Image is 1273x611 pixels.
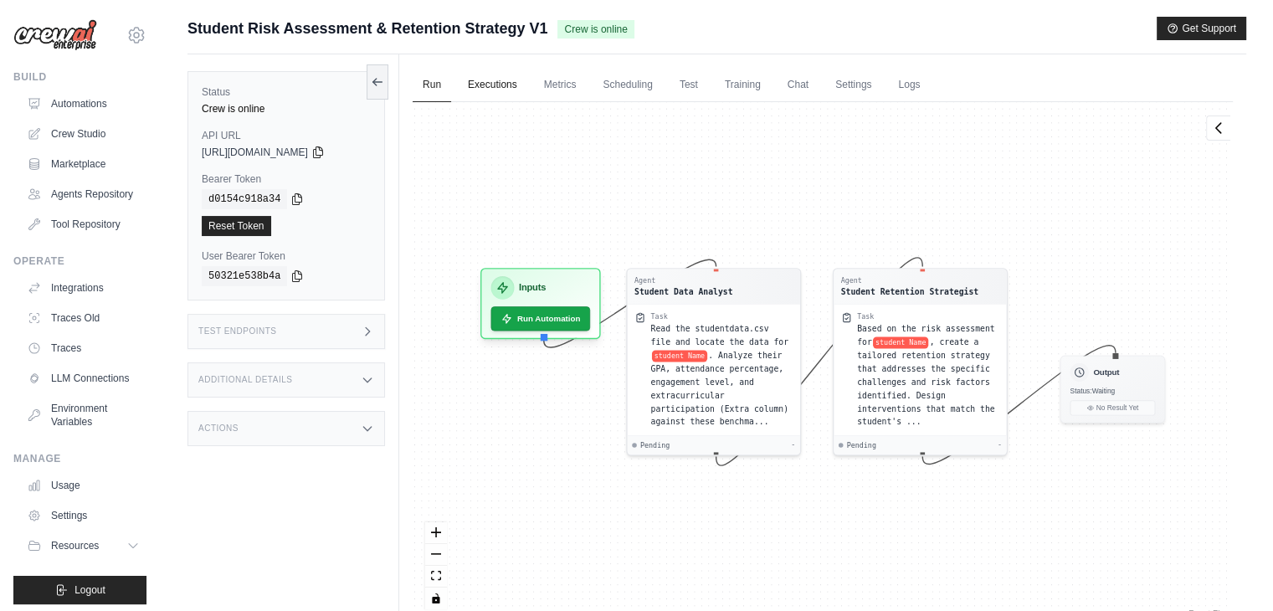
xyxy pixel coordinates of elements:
[51,539,99,552] span: Resources
[480,268,601,339] div: InputsRun Automation
[20,90,146,117] a: Automations
[519,280,546,295] h3: Inputs
[857,311,874,321] div: Task
[922,346,1116,465] g: Edge from 64a36408a6397011f9bcfd54c117174f to outputNode
[650,351,788,426] span: . Analyze their GPA, attendance percentage, engagement level, and extracurricular participation (...
[670,68,708,103] a: Test
[20,181,146,208] a: Agents Repository
[458,68,527,103] a: Executions
[425,544,447,566] button: zoom out
[534,68,587,103] a: Metrics
[825,68,881,103] a: Settings
[715,68,771,103] a: Training
[202,102,371,116] div: Crew is online
[1060,356,1165,424] div: OutputStatus:WaitingNo Result Yet
[202,249,371,263] label: User Bearer Token
[413,68,451,103] a: Run
[20,502,146,529] a: Settings
[13,452,146,465] div: Manage
[202,172,371,186] label: Bearer Token
[20,472,146,499] a: Usage
[1070,387,1115,395] span: Status: Waiting
[857,337,994,426] span: , create a tailored retention strategy that addresses the specific challenges and risk factors id...
[1157,17,1246,40] button: Get Support
[13,576,146,604] button: Logout
[187,17,547,40] span: Student Risk Assessment & Retention Strategy V1
[1189,531,1273,611] iframe: Chat Widget
[74,583,105,597] span: Logout
[20,305,146,331] a: Traces Old
[202,85,371,99] label: Status
[425,522,447,609] div: React Flow controls
[634,285,732,297] div: Student Data Analyst
[491,306,591,331] button: Run Automation
[20,335,146,362] a: Traces
[634,276,732,285] div: Agent
[202,266,287,286] code: 50321e538b4a
[198,326,277,336] h3: Test Endpoints
[888,68,930,103] a: Logs
[841,285,978,297] div: Student Retention Strategist
[202,129,371,142] label: API URL
[640,440,670,449] span: Pending
[626,268,801,455] div: AgentStudent Data AnalystTaskRead the studentdata.csv file and locate the data forstudent Name. A...
[202,216,271,236] a: Reset Token
[1093,367,1119,378] h3: Output
[1070,400,1155,415] button: No Result Yet
[650,322,793,429] div: Read the studentdata.csv file and locate the data for {student Name}. Analyze their GPA, attendan...
[650,311,667,321] div: Task
[198,375,292,385] h3: Additional Details
[833,268,1008,455] div: AgentStudent Retention StrategistTaskBased on the risk assessment forstudent Name, create a tailo...
[998,440,1002,449] div: -
[857,324,994,347] span: Based on the risk assessment for
[652,350,707,362] span: student Name
[544,259,716,347] g: Edge from inputsNode to bf593619fcaea3eab2b94a53a51c0a29
[20,121,146,147] a: Crew Studio
[20,275,146,301] a: Integrations
[778,68,819,103] a: Chat
[425,566,447,588] button: fit view
[20,365,146,392] a: LLM Connections
[557,20,634,39] span: Crew is online
[593,68,662,103] a: Scheduling
[198,424,239,434] h3: Actions
[425,522,447,544] button: zoom in
[20,395,146,435] a: Environment Variables
[425,588,447,609] button: toggle interactivity
[847,440,876,449] span: Pending
[873,336,928,348] span: student Name
[13,19,97,51] img: Logo
[202,146,308,159] span: [URL][DOMAIN_NAME]
[650,324,788,347] span: Read the studentdata.csv file and locate the data for
[20,532,146,559] button: Resources
[841,276,978,285] div: Agent
[857,322,999,429] div: Based on the risk assessment for {student Name}, create a tailored retention strategy that addres...
[13,70,146,84] div: Build
[791,440,795,449] div: -
[202,189,287,209] code: d0154c918a34
[716,258,922,465] g: Edge from bf593619fcaea3eab2b94a53a51c0a29 to 64a36408a6397011f9bcfd54c117174f
[20,151,146,177] a: Marketplace
[20,211,146,238] a: Tool Repository
[13,254,146,268] div: Operate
